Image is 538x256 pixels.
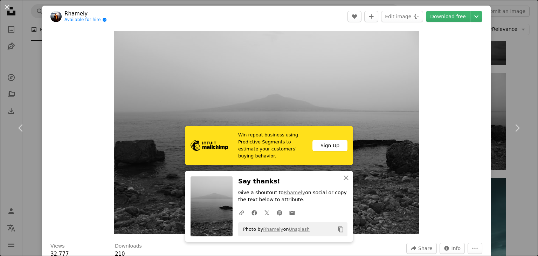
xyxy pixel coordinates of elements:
a: Share on Pinterest [273,206,286,220]
a: Available for hire [64,17,107,23]
button: Stats about this image [440,243,465,254]
h3: Say thanks! [238,176,347,187]
a: Share over email [286,206,298,220]
a: Rhamely [64,10,107,17]
a: Share on Facebook [248,206,261,220]
a: Download free [426,11,470,22]
a: Share on Twitter [261,206,273,220]
img: Go to Rhamely's profile [50,11,62,22]
a: Unsplash [289,227,310,232]
button: More Actions [468,243,482,254]
a: Rhamely [263,227,283,232]
h3: Downloads [115,243,142,250]
button: Zoom in on this image [114,31,419,234]
a: Next [496,94,538,162]
button: Copy to clipboard [335,223,347,235]
button: Choose download size [470,11,482,22]
div: Sign Up [312,140,347,151]
span: Photo by on [240,224,310,235]
button: Edit image [381,11,423,22]
button: Share this image [406,243,436,254]
h3: Views [50,243,65,250]
p: Give a shoutout to on social or copy the text below to attribute. [238,189,347,203]
button: Like [347,11,361,22]
img: a rocky beach with a large body of water in the background [114,31,419,234]
img: file-1690386555781-336d1949dad1image [191,140,228,151]
span: Win repeat business using Predictive Segments to estimate your customers’ buying behavior. [238,132,307,160]
a: Win repeat business using Predictive Segments to estimate your customers’ buying behavior.Sign Up [185,126,353,165]
span: Share [418,243,432,254]
a: Rhamely [284,190,305,195]
span: Info [451,243,461,254]
button: Add to Collection [364,11,378,22]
